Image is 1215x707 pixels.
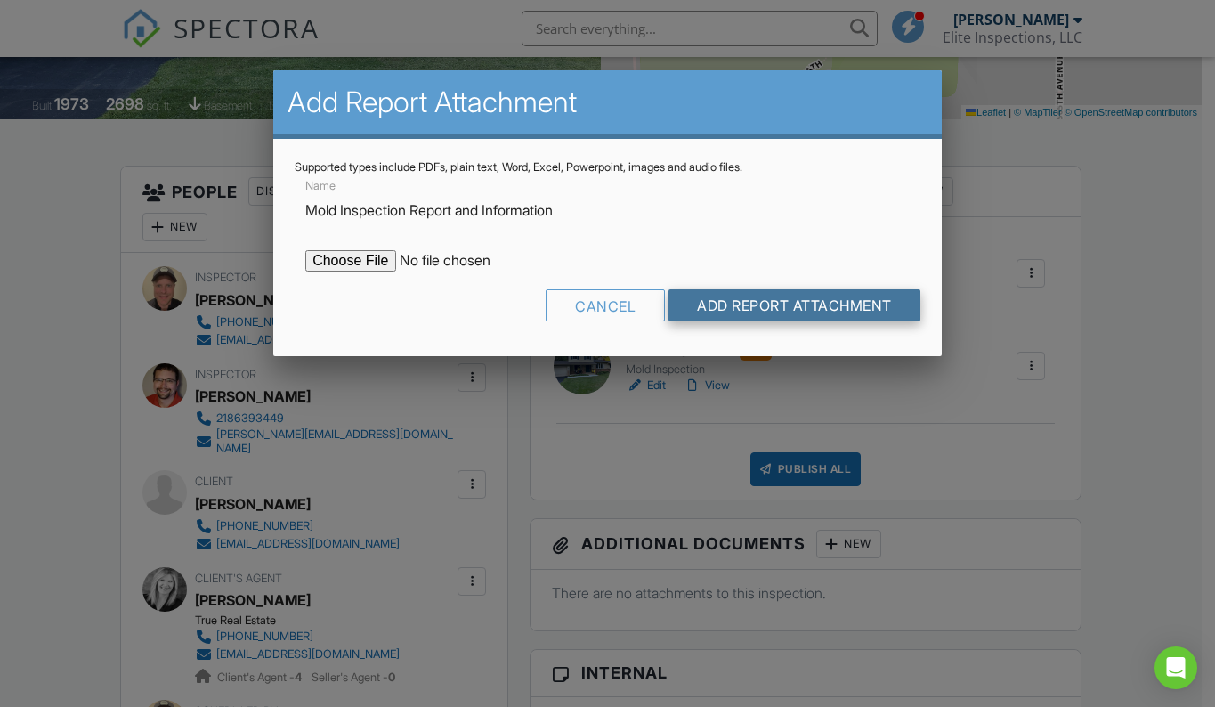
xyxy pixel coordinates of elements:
div: Supported types include PDFs, plain text, Word, Excel, Powerpoint, images and audio files. [295,160,920,175]
div: Cancel [546,289,665,321]
input: Add Report Attachment [668,289,920,321]
h2: Add Report Attachment [288,85,927,120]
label: Name [305,178,336,194]
div: Open Intercom Messenger [1154,646,1197,689]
